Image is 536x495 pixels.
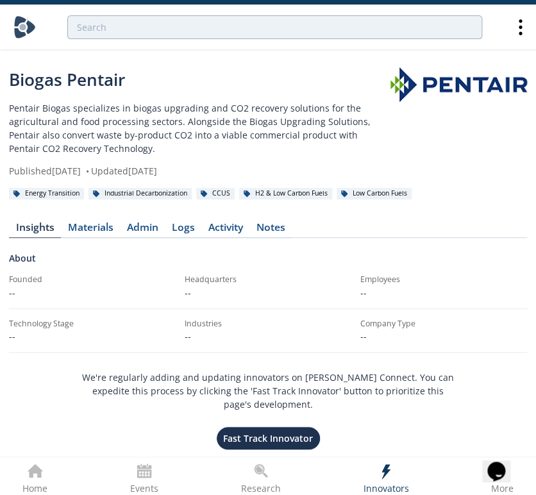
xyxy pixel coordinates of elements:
div: Founded [9,274,176,285]
div: Company Type [360,318,527,330]
a: Insights [9,222,61,238]
a: Materials [61,222,120,238]
div: Low Carbon Fuels [337,188,412,199]
div: Biogas Pentair [9,67,390,92]
p: -- [360,286,527,299]
input: Advanced Search [67,15,482,39]
div: -- [9,330,176,343]
span: • [83,165,91,177]
div: Industries [185,318,351,330]
p: -- [360,330,527,343]
div: Energy Transition [9,188,84,199]
div: About [9,251,527,274]
div: Notes [256,222,285,233]
div: Employees [360,274,527,285]
button: Fast Track Innovator [216,426,321,450]
div: Insights [16,222,54,233]
div: Headquarters [185,274,351,285]
div: CCUS [196,188,235,199]
a: Admin [120,222,165,238]
div: We're regularly adding and updating innovators on [PERSON_NAME] Connect. You can expedite this pr... [80,362,456,451]
p: -- [185,330,351,343]
p: Pentair Biogas specializes in biogas upgrading and CO2 recovery solutions for the agricultural an... [9,101,390,155]
a: Logs [165,222,201,238]
div: Technology Stage [9,318,74,330]
a: Notes [249,222,292,238]
iframe: chat widget [482,444,523,482]
div: H2 & Low Carbon Fuels [239,188,332,199]
div: Published [DATE] Updated [DATE] [9,164,390,178]
a: Activity [201,222,249,238]
img: Home [13,16,36,38]
div: Industrial Decarbonization [88,188,192,199]
p: -- [9,286,176,299]
p: -- [185,286,351,299]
